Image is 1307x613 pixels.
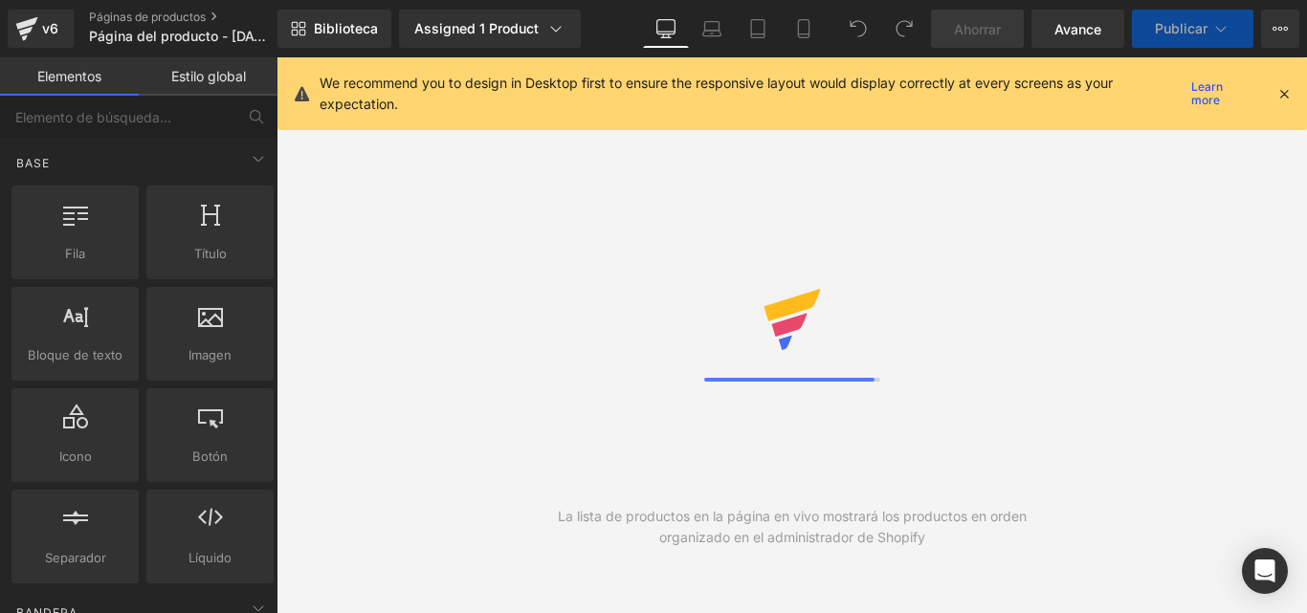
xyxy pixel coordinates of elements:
font: Base [16,156,50,170]
font: Páginas de productos [89,10,206,24]
button: Rehacer [885,10,923,48]
a: Nueva Biblioteca [277,10,391,48]
a: Avance [1031,10,1124,48]
font: Icono [59,449,92,464]
div: Open Intercom Messenger [1242,548,1288,594]
font: Estilo global [171,68,246,84]
button: Más [1261,10,1299,48]
font: La lista de productos en la página en vivo mostrará los productos en orden organizado en el admin... [558,508,1027,545]
font: Ahorrar [954,21,1001,37]
font: Imagen [188,347,232,362]
div: Assigned 1 Product [414,19,565,38]
a: De oficina [643,10,689,48]
font: Elementos [37,68,101,84]
p: We recommend you to design in Desktop first to ensure the responsive layout would display correct... [320,73,1184,115]
a: Computadora portátil [689,10,735,48]
a: Móvil [781,10,827,48]
div: v6 [38,16,62,41]
font: Biblioteca [314,20,378,36]
font: Página del producto - [DATE] 00:16:54 [89,28,334,44]
font: Título [194,246,227,261]
font: Avance [1054,21,1101,37]
font: Fila [65,246,85,261]
a: v6 [8,10,74,48]
font: Separador [45,550,106,565]
button: Deshacer [839,10,877,48]
font: Líquido [188,550,232,565]
font: Publicar [1155,20,1207,36]
font: Bloque de texto [28,347,122,362]
button: Publicar [1132,10,1253,48]
font: Botón [192,449,228,464]
a: Páginas de productos [89,10,309,25]
a: Learn more [1184,82,1261,105]
a: Tableta [735,10,781,48]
